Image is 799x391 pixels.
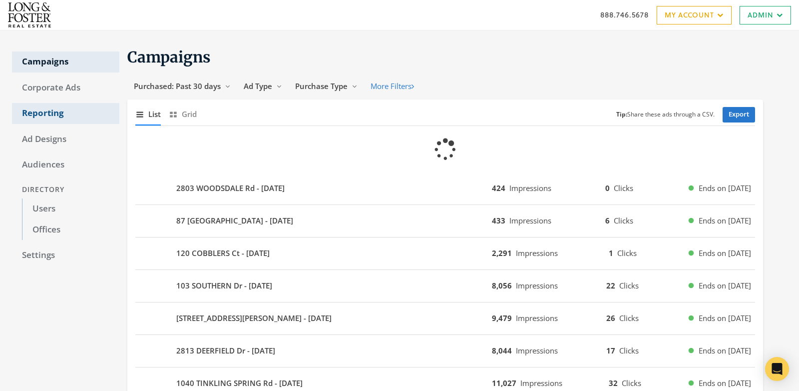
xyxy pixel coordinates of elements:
b: 120 COBBLERS Ct - [DATE] [176,247,270,259]
button: 2803 WOODSDALE Rd - [DATE]424Impressions0ClicksEnds on [DATE] [135,176,755,200]
span: Impressions [516,345,558,355]
div: Open Intercom Messenger [765,357,789,381]
b: 11,027 [492,378,516,388]
span: Ends on [DATE] [699,280,751,291]
span: Ad Type [244,81,272,91]
button: Grid [169,103,197,125]
a: Reporting [12,103,119,124]
span: Clicks [619,280,639,290]
span: Impressions [509,215,551,225]
a: Corporate Ads [12,77,119,98]
b: 2813 DEERFIELD Dr - [DATE] [176,345,275,356]
a: Admin [740,6,791,24]
b: 103 SOUTHERN Dr - [DATE] [176,280,272,291]
div: Directory [12,180,119,199]
button: Purchase Type [289,77,364,95]
span: Purchase Type [295,81,348,91]
button: 103 SOUTHERN Dr - [DATE]8,056Impressions22ClicksEnds on [DATE] [135,274,755,298]
span: List [148,108,161,120]
span: Ends on [DATE] [699,345,751,356]
a: 888.746.5678 [600,9,649,20]
button: More Filters [364,77,420,95]
span: Clicks [619,313,639,323]
b: 6 [605,215,610,225]
button: List [135,103,161,125]
span: Ends on [DATE] [699,215,751,226]
b: 87 [GEOGRAPHIC_DATA] - [DATE] [176,215,293,226]
span: Clicks [617,248,637,258]
img: Adwerx [8,2,51,27]
span: Clicks [614,215,633,225]
button: 87 [GEOGRAPHIC_DATA] - [DATE]433Impressions6ClicksEnds on [DATE] [135,209,755,233]
a: Audiences [12,154,119,175]
small: Share these ads through a CSV. [616,110,715,119]
span: Ends on [DATE] [699,312,751,324]
span: Grid [182,108,197,120]
span: Impressions [509,183,551,193]
span: Impressions [516,313,558,323]
b: 2803 WOODSDALE Rd - [DATE] [176,182,285,194]
button: Ad Type [237,77,289,95]
b: 17 [606,345,615,355]
b: 9,479 [492,313,512,323]
b: [STREET_ADDRESS][PERSON_NAME] - [DATE] [176,312,332,324]
span: Clicks [614,183,633,193]
span: Ends on [DATE] [699,182,751,194]
b: 26 [606,313,615,323]
button: [STREET_ADDRESS][PERSON_NAME] - [DATE]9,479Impressions26ClicksEnds on [DATE] [135,306,755,330]
button: 2813 DEERFIELD Dr - [DATE]8,044Impressions17ClicksEnds on [DATE] [135,339,755,363]
b: 2,291 [492,248,512,258]
span: Ends on [DATE] [699,377,751,389]
span: Impressions [516,248,558,258]
span: Clicks [619,345,639,355]
b: 8,056 [492,280,512,290]
b: 1 [609,248,613,258]
button: Purchased: Past 30 days [127,77,237,95]
a: My Account [657,6,732,24]
a: Users [22,198,119,219]
b: 32 [609,378,618,388]
a: Campaigns [12,51,119,72]
b: Tip: [616,110,627,118]
span: Clicks [622,378,641,388]
a: Settings [12,245,119,266]
b: 8,044 [492,345,512,355]
a: Export [723,107,755,122]
span: Impressions [516,280,558,290]
span: Purchased: Past 30 days [134,81,221,91]
b: 1040 TINKLING SPRING Rd - [DATE] [176,377,303,389]
b: 424 [492,183,505,193]
span: Campaigns [127,47,211,66]
b: 22 [606,280,615,290]
b: 433 [492,215,505,225]
a: Offices [22,219,119,240]
b: 0 [605,183,610,193]
a: Ad Designs [12,129,119,150]
button: 120 COBBLERS Ct - [DATE]2,291Impressions1ClicksEnds on [DATE] [135,241,755,265]
span: Impressions [520,378,562,388]
span: Ends on [DATE] [699,247,751,259]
